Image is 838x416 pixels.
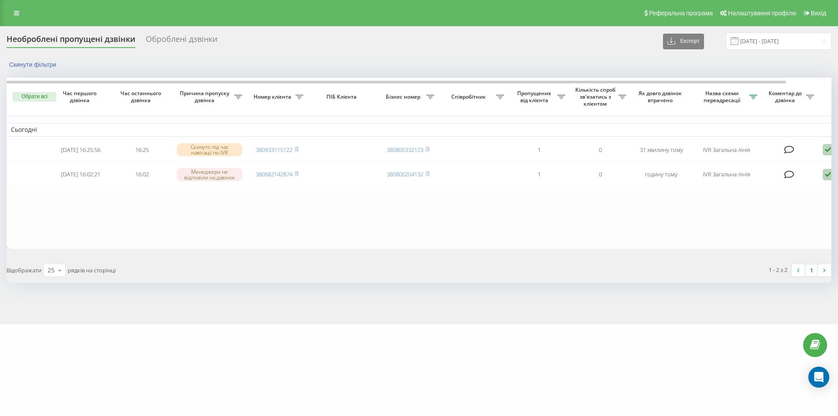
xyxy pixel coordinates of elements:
[7,266,41,274] span: Відображати
[508,163,570,186] td: 1
[118,90,165,103] span: Час останнього дзвінка
[7,61,61,69] button: Скинути фільтри
[808,367,829,388] div: Open Intercom Messenger
[574,86,618,107] span: Кількість спроб зв'язатись з клієнтом
[111,163,172,186] td: 16:02
[631,163,692,186] td: годину тому
[13,92,56,102] button: Обрати всі
[315,93,370,100] span: ПІБ Клієнта
[256,146,292,154] a: 380933115122
[513,90,557,103] span: Пропущених від клієнта
[146,34,217,48] div: Оброблені дзвінки
[769,265,787,274] div: 1 - 2 з 2
[177,90,234,103] span: Причина пропуску дзвінка
[387,146,423,154] a: 380800332123
[766,90,806,103] span: Коментар до дзвінка
[663,34,704,49] button: Експорт
[111,138,172,162] td: 16:25
[387,170,423,178] a: 380800204132
[692,163,762,186] td: IVR Загальна лінія
[7,34,135,48] div: Необроблені пропущені дзвінки
[649,10,713,17] span: Реферальна програма
[50,163,111,186] td: [DATE] 16:02:21
[570,138,631,162] td: 0
[50,138,111,162] td: [DATE] 16:25:56
[57,90,104,103] span: Час першого дзвінка
[251,93,295,100] span: Номер клієнта
[638,90,685,103] span: Як довго дзвінок втрачено
[68,266,116,274] span: рядків на сторінці
[443,93,496,100] span: Співробітник
[382,93,426,100] span: Бізнес номер
[811,10,826,17] span: Вихід
[696,90,749,103] span: Назва схеми переадресації
[692,138,762,162] td: IVR Загальна лінія
[631,138,692,162] td: 31 хвилину тому
[728,10,796,17] span: Налаштування профілю
[256,170,292,178] a: 380682142874
[177,143,242,156] div: Скинуто під час навігації по IVR
[508,138,570,162] td: 1
[805,264,818,276] a: 1
[177,168,242,181] div: Менеджери не відповіли на дзвінок
[570,163,631,186] td: 0
[48,266,55,275] div: 25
